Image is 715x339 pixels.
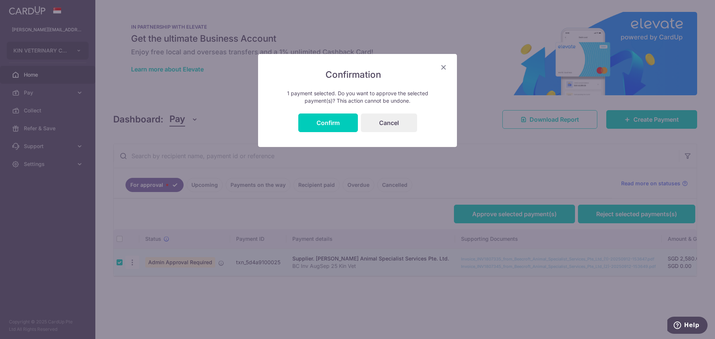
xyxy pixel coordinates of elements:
h5: Confirmation [273,69,442,81]
button: Confirm [298,113,358,132]
button: Close [439,63,448,72]
p: 1 payment selected. Do you want to approve the selected payment(s)? This action cannot be undone. [273,90,442,105]
button: Cancel [361,113,417,132]
iframe: Opens a widget where you can find more information [667,317,708,335]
